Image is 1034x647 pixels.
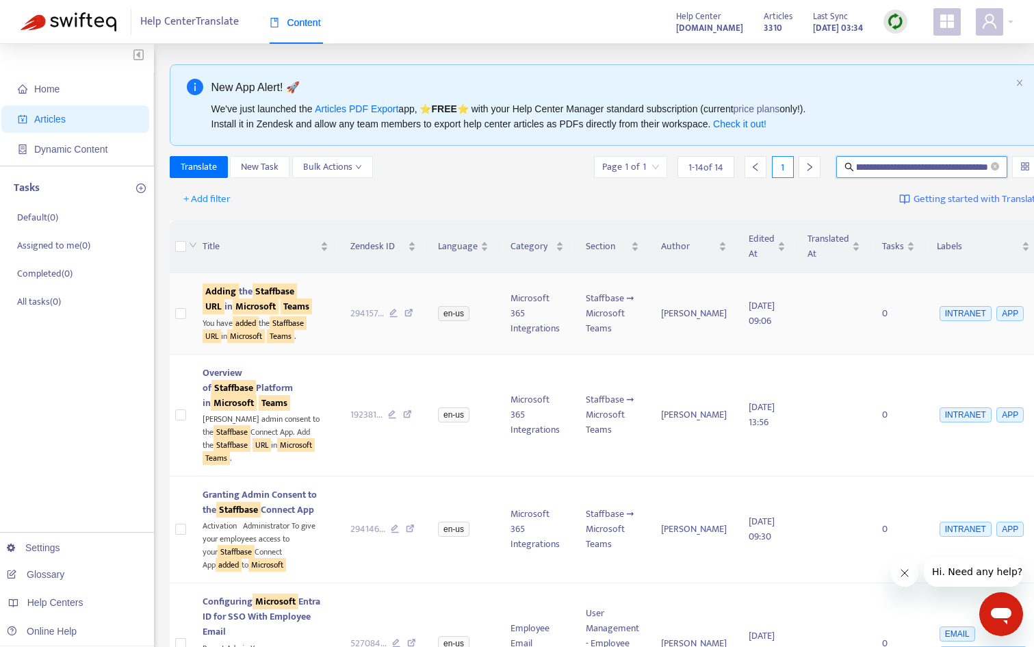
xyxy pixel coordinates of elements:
span: APP [996,407,1024,422]
button: + Add filter [173,188,241,210]
sqkw: Microsoft [233,299,279,314]
iframe: Nachricht schließen [891,559,918,587]
span: Content [270,17,321,28]
iframe: Schaltfläche zum Öffnen des Messaging-Fensters [979,592,1023,636]
sqkw: Staffbase [270,316,307,330]
span: 1 - 14 of 14 [688,160,723,175]
span: home [18,84,27,94]
span: INTRANET [940,306,992,321]
span: Translated At [807,231,849,262]
sqkw: added [233,316,259,330]
th: Author [650,220,738,273]
div: Activation Administrator To give your employees access to your Connect App to [203,518,328,572]
td: Staffbase ➞ Microsoft Teams [575,355,650,477]
span: + Add filter [183,191,231,207]
span: Help Centers [27,597,83,608]
a: [DOMAIN_NAME] [676,20,743,36]
td: 0 [871,477,926,583]
div: We've just launched the app, ⭐ ⭐️ with your Help Center Manager standard subscription (current on... [211,101,1011,131]
span: [DATE] 09:30 [749,513,775,544]
span: the in [203,283,312,314]
sqkw: Staffbase [214,438,250,452]
span: [DATE] 13:56 [749,399,775,430]
span: Help Center Translate [140,9,239,35]
th: Title [192,220,339,273]
td: 0 [871,355,926,477]
span: en-us [438,306,469,321]
sqkw: Staffbase [253,283,297,299]
sqkw: URL [203,329,221,343]
span: plus-circle [136,183,146,193]
strong: 3310 [764,21,782,36]
sqkw: Teams [267,329,294,343]
span: Title [203,239,318,254]
th: Edited At [738,220,797,273]
p: Default ( 0 ) [17,210,58,225]
span: book [270,18,279,27]
p: Completed ( 0 ) [17,266,73,281]
span: appstore [939,13,955,29]
span: APP [996,522,1024,537]
sqkw: Microsoft [227,329,265,343]
span: info-circle [187,79,203,95]
span: Granting Admin Consent to the Connect App [203,487,317,518]
sqkw: Microsoft [253,594,298,609]
span: right [805,162,814,172]
span: Articles [764,9,792,24]
span: Dynamic Content [34,144,107,155]
button: Bulk Actionsdown [292,156,373,178]
span: Last Sync [813,9,848,24]
td: [PERSON_NAME] [650,355,738,477]
span: close [1016,79,1024,87]
a: Settings [7,542,60,553]
sqkw: Staffbase [216,502,261,518]
span: down [189,241,197,249]
strong: [DOMAIN_NAME] [676,21,743,36]
sqkw: Teams [203,451,230,465]
span: INTRANET [940,522,992,537]
img: sync.dc5367851b00ba804db3.png [887,13,904,30]
span: account-book [18,114,27,124]
p: Assigned to me ( 0 ) [17,238,90,253]
span: [DATE] 09:06 [749,298,775,329]
button: close [1016,79,1024,88]
sqkw: Microsoft [211,395,257,411]
sqkw: Teams [281,299,312,314]
span: en-us [438,407,469,422]
span: Zendesk ID [350,239,406,254]
sqkw: added [216,558,242,572]
th: Zendesk ID [339,220,428,273]
div: You have the in . [203,314,328,342]
th: Tasks [871,220,926,273]
th: Translated At [797,220,871,273]
th: Section [575,220,650,273]
sqkw: URL [203,299,224,314]
div: 1 [772,156,794,178]
span: 294157 ... [350,306,384,321]
td: Microsoft 365 Integrations [500,273,575,354]
span: APP [996,306,1024,321]
td: [PERSON_NAME] [650,477,738,583]
sqkw: Microsoft [248,558,286,572]
sqkw: Staffbase [214,425,250,439]
a: Online Help [7,626,77,637]
button: Translate [170,156,228,178]
b: FREE [431,103,456,114]
span: Author [661,239,716,254]
iframe: Nachricht vom Unternehmen [924,557,1023,587]
span: left [751,162,760,172]
span: Category [510,239,553,254]
sqkw: URL [253,438,271,452]
span: close-circle [991,161,999,174]
img: Swifteq [21,12,116,31]
th: Category [500,220,575,273]
span: Section [586,239,628,254]
span: INTRANET [940,407,992,422]
p: All tasks ( 0 ) [17,294,61,309]
span: Language [438,239,478,254]
sqkw: Microsoft [277,438,315,452]
a: Glossary [7,569,64,580]
span: Configuring Entra ID for SSO With Employee Email [203,594,320,639]
button: New Task [230,156,289,178]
